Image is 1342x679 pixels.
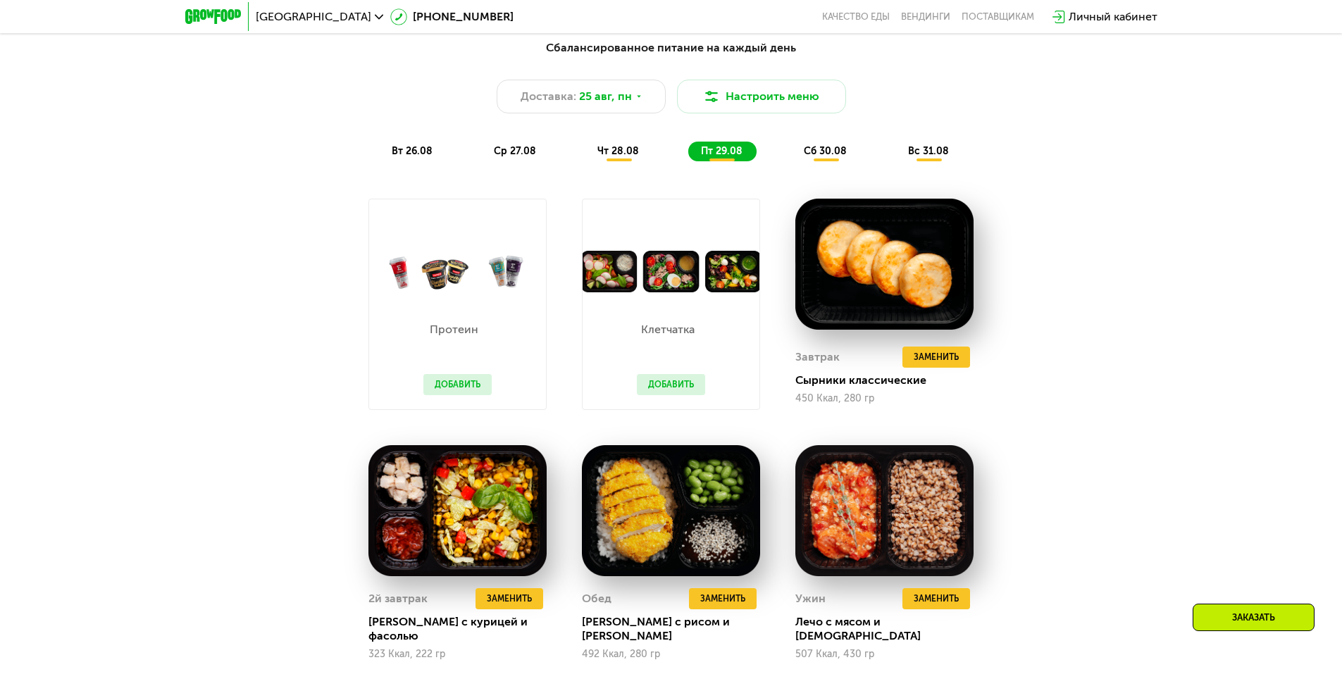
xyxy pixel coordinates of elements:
div: Обед [582,588,611,609]
a: Вендинги [901,11,950,23]
span: 25 авг, пн [579,88,632,105]
p: Клетчатка [637,324,698,335]
div: 507 Ккал, 430 гр [795,649,974,660]
button: Добавить [423,374,492,395]
span: чт 28.08 [597,145,639,157]
span: Заменить [700,592,745,606]
div: 492 Ккал, 280 гр [582,649,760,660]
div: Лечо с мясом и [DEMOGRAPHIC_DATA] [795,615,985,643]
span: Доставка: [521,88,576,105]
span: Заменить [487,592,532,606]
div: Сбалансированное питание на каждый день [254,39,1088,57]
span: Заменить [914,350,959,364]
button: Настроить меню [677,80,846,113]
div: 450 Ккал, 280 гр [795,393,974,404]
p: Протеин [423,324,485,335]
div: поставщикам [962,11,1034,23]
span: вс 31.08 [908,145,949,157]
div: Заказать [1193,604,1315,631]
a: Качество еды [822,11,890,23]
button: Добавить [637,374,705,395]
span: вт 26.08 [392,145,433,157]
div: Сырники классические [795,373,985,387]
span: Заменить [914,592,959,606]
span: ср 27.08 [494,145,536,157]
button: Заменить [902,347,970,368]
span: пт 29.08 [701,145,743,157]
div: [PERSON_NAME] с курицей и фасолью [368,615,558,643]
div: Личный кабинет [1069,8,1157,25]
div: Завтрак [795,347,840,368]
button: Заменить [689,588,757,609]
div: [PERSON_NAME] с рисом и [PERSON_NAME] [582,615,771,643]
button: Заменить [476,588,543,609]
span: сб 30.08 [804,145,847,157]
button: Заменить [902,588,970,609]
span: [GEOGRAPHIC_DATA] [256,11,371,23]
a: [PHONE_NUMBER] [390,8,514,25]
div: 2й завтрак [368,588,428,609]
div: 323 Ккал, 222 гр [368,649,547,660]
div: Ужин [795,588,826,609]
